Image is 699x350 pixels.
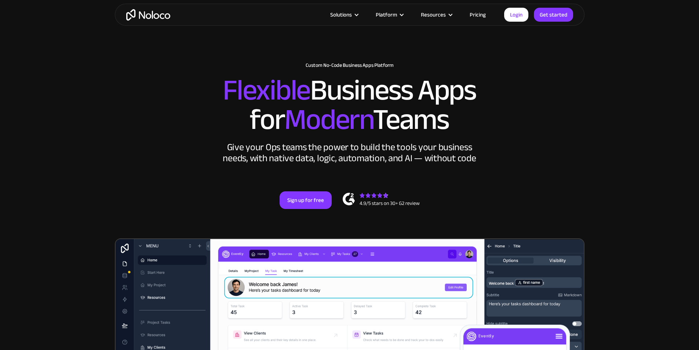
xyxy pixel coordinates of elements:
[321,10,367,19] div: Solutions
[221,142,478,164] div: Give your Ops teams the power to build the tools your business needs, with native data, logic, au...
[126,9,170,21] a: home
[122,76,577,134] h2: Business Apps for Teams
[122,62,577,68] h1: Custom No-Code Business Apps Platform
[280,191,332,209] a: Sign up for free
[460,10,495,19] a: Pricing
[284,92,373,147] span: Modern
[534,8,573,22] a: Get started
[376,10,397,19] div: Platform
[330,10,352,19] div: Solutions
[223,63,310,118] span: Flexible
[367,10,412,19] div: Platform
[412,10,460,19] div: Resources
[504,8,528,22] a: Login
[421,10,446,19] div: Resources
